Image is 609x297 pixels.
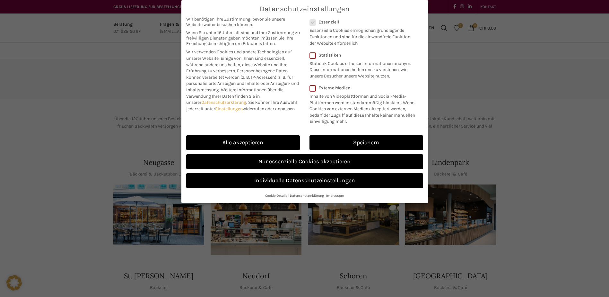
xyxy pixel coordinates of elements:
[186,173,423,188] a: Individuelle Datenschutzeinstellungen
[260,5,350,13] span: Datenschutzeinstellungen
[186,100,297,112] span: Sie können Ihre Auswahl jederzeit unter widerrufen oder anpassen.
[186,49,292,74] span: Wir verwenden Cookies und andere Technologien auf unserer Website. Einige von ihnen sind essenzie...
[309,25,415,46] p: Essenzielle Cookies ermöglichen grundlegende Funktionen und sind für die einwandfreie Funktion de...
[186,87,283,105] span: Weitere Informationen über die Verwendung Ihrer Daten finden Sie in unserer .
[326,194,344,198] a: Impressum
[186,68,299,93] span: Personenbezogene Daten können verarbeitet werden (z. B. IP-Adressen), z. B. für personalisierte A...
[186,154,423,169] a: Nur essenzielle Cookies akzeptieren
[309,91,419,125] p: Inhalte von Videoplattformen und Social-Media-Plattformen werden standardmäßig blockiert. Wenn Co...
[186,30,300,46] span: Wenn Sie unter 16 Jahre alt sind und Ihre Zustimmung zu freiwilligen Diensten geben möchten, müss...
[201,100,246,105] a: Datenschutzerklärung
[265,194,288,198] a: Cookie-Details
[309,85,419,91] label: Externe Medien
[309,52,415,58] label: Statistiken
[309,19,415,25] label: Essenziell
[290,194,324,198] a: Datenschutzerklärung
[186,135,300,150] a: Alle akzeptieren
[309,135,423,150] a: Speichern
[186,16,300,27] span: Wir benötigen Ihre Zustimmung, bevor Sie unsere Website weiter besuchen können.
[309,58,415,79] p: Statistik Cookies erfassen Informationen anonym. Diese Informationen helfen uns zu verstehen, wie...
[215,106,243,112] a: Einstellungen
